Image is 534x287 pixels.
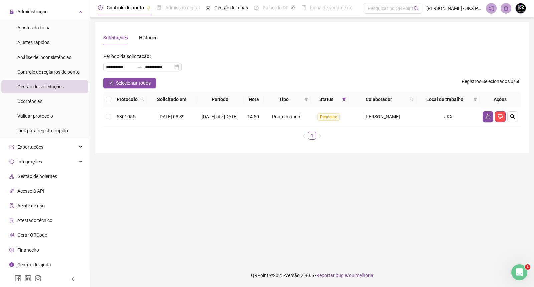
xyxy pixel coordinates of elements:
span: clock-circle [98,5,103,10]
span: apartment [9,174,14,179]
span: dislike [498,114,503,119]
span: Gerar QRCode [17,232,47,238]
span: right [318,134,322,138]
span: Painel do DP [263,5,289,10]
span: Protocolo [117,96,138,103]
span: Gestão de holerites [17,174,57,179]
span: Ajustes rápidos [17,40,49,45]
span: notification [488,5,494,11]
span: pushpin [291,6,295,10]
footer: QRPoint © 2025 - 2.90.5 - [90,264,534,287]
span: Registros Selecionados [462,79,510,84]
span: qrcode [9,233,14,237]
span: Exportações [17,144,43,150]
span: to [137,64,142,70]
li: 1 [308,132,316,140]
span: sync [9,159,14,164]
span: Pendente [317,113,340,121]
div: Solicitações [103,34,128,41]
span: bell [503,5,509,11]
span: search [408,94,415,104]
button: left [300,132,308,140]
span: solution [9,218,14,223]
a: 1 [308,132,316,139]
span: left [71,277,75,281]
label: Período da solicitação [103,51,154,62]
span: [DATE] 08:39 [158,114,185,119]
span: Central de ajuda [17,262,51,267]
span: book [301,5,306,10]
span: : 0 / 68 [462,78,521,88]
span: Financeiro [17,247,39,253]
span: instagram [35,275,41,282]
span: Ponto manual [272,114,301,119]
span: audit [9,203,14,208]
span: Admissão digital [165,5,200,10]
span: lock [9,9,14,14]
span: export [9,145,14,149]
span: [DATE] até [DATE] [202,114,238,119]
span: linkedin [25,275,31,282]
span: filter [341,94,347,104]
span: search [510,114,515,119]
span: Gestão de férias [214,5,248,10]
span: Link para registro rápido [17,128,68,133]
div: Ações [483,96,518,103]
span: swap-right [137,64,142,70]
span: Integrações [17,159,42,164]
span: filter [473,97,477,101]
span: Controle de ponto [107,5,144,10]
span: Administração [17,9,48,14]
li: Próxima página [316,132,324,140]
span: 14:50 [247,114,259,119]
span: search [139,94,146,104]
td: JKX [416,107,480,126]
span: Acesso à API [17,188,44,194]
span: 5301055 [117,114,136,119]
span: Atestado técnico [17,218,52,223]
span: [PERSON_NAME] [364,114,400,119]
span: filter [304,97,308,101]
span: 1 [525,264,530,270]
span: Reportar bug e/ou melhoria [316,273,373,278]
th: Solicitado em [147,92,196,107]
button: Selecionar todos [103,78,156,88]
button: right [316,132,324,140]
span: Status [314,96,339,103]
span: check-square [109,81,113,85]
span: Validar protocolo [17,113,53,119]
span: Folha de pagamento [310,5,353,10]
span: Controle de registros de ponto [17,69,80,75]
span: filter [342,97,346,101]
div: Histórico [139,34,158,41]
span: dollar [9,248,14,252]
span: Selecionar todos [116,79,151,87]
span: filter [303,94,310,104]
span: search [410,97,414,101]
span: search [414,6,419,11]
span: [PERSON_NAME] - JKX PRINT [426,5,482,12]
span: Aceite de uso [17,203,45,208]
span: Ocorrências [17,99,42,104]
span: file-done [157,5,161,10]
span: left [302,134,306,138]
li: Página anterior [300,132,308,140]
span: Versão [285,273,300,278]
span: pushpin [147,6,151,10]
span: info-circle [9,262,14,267]
span: filter [472,94,479,104]
span: facebook [15,275,21,282]
span: Local de trabalho [419,96,471,103]
th: Hora [244,92,263,107]
img: 87652 [516,3,526,13]
span: Ajustes da folha [17,25,51,30]
span: Tipo [266,96,302,103]
span: Gestão de solicitações [17,84,64,89]
span: dashboard [254,5,259,10]
span: Colaborador [351,96,407,103]
span: search [140,97,144,101]
span: api [9,189,14,193]
iframe: Intercom live chat [511,264,527,280]
span: like [485,114,491,119]
span: sun [206,5,210,10]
